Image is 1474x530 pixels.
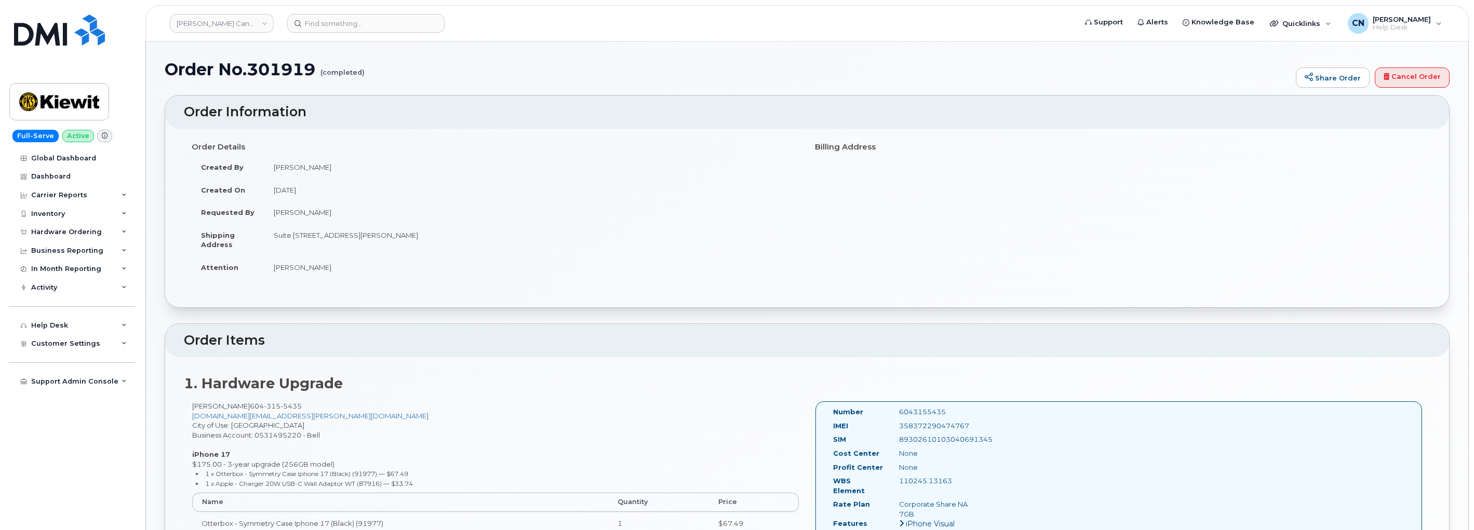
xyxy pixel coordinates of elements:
[280,402,302,410] span: 5435
[891,476,983,486] div: 110245.13163
[709,493,799,511] th: Price
[250,402,302,410] span: 604
[891,463,983,472] div: None
[201,186,245,194] strong: Created On
[205,480,413,487] small: 1 x Apple - Charger 20W USB-C Wall Adaptor WT (87916) — $33.74
[891,499,983,519] div: Corporate Share NA 7GB
[264,179,799,201] td: [DATE]
[201,208,254,216] strong: Requested By
[891,407,983,417] div: 6043155435
[264,256,799,279] td: [PERSON_NAME]
[192,143,799,152] h4: Order Details
[608,493,709,511] th: Quantity
[833,434,846,444] label: SIM
[201,263,238,271] strong: Attention
[192,412,428,420] a: [DOMAIN_NAME][EMAIL_ADDRESS][PERSON_NAME][DOMAIN_NAME]
[833,476,883,495] label: WBS Element
[184,333,1430,348] h2: Order Items
[320,60,365,76] small: (completed)
[264,156,799,179] td: [PERSON_NAME]
[833,449,879,458] label: Cost Center
[1375,67,1450,88] a: Cancel Order
[264,402,280,410] span: 315
[833,421,848,431] label: IMEI
[201,163,244,171] strong: Created By
[205,470,408,478] small: 1 x Otterbox - Symmetry Case Iphone 17 (Black) (91977) — $67.49
[184,375,343,392] strong: 1. Hardware Upgrade
[833,463,883,472] label: Profit Center
[184,105,1430,119] h2: Order Information
[201,231,235,249] strong: Shipping Address
[192,493,608,511] th: Name
[833,499,870,509] label: Rate Plan
[891,449,983,458] div: None
[264,201,799,224] td: [PERSON_NAME]
[891,434,983,444] div: 89302610103040691345
[891,421,983,431] div: 358372290474767
[165,60,1291,78] h1: Order No.301919
[833,407,863,417] label: Number
[192,450,230,458] strong: iPhone 17
[815,143,1423,152] h4: Billing Address
[1296,67,1370,88] a: Share Order
[833,519,867,528] label: Features
[264,224,799,256] td: Suite [STREET_ADDRESS][PERSON_NAME]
